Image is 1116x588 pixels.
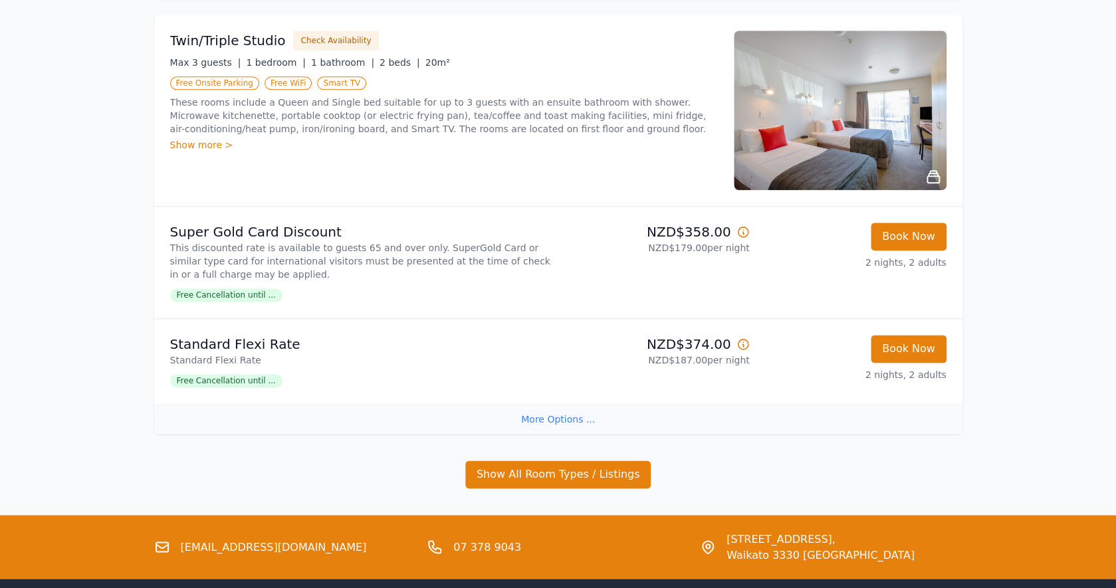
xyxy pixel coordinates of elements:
[317,76,366,90] span: Smart TV
[170,335,553,353] p: Standard Flexi Rate
[465,460,651,488] button: Show All Room Types / Listings
[564,241,750,254] p: NZD$179.00 per night
[726,531,915,547] span: [STREET_ADDRESS],
[293,31,378,50] button: Check Availability
[871,223,947,250] button: Book Now
[170,353,553,367] p: Standard Flexi Rate
[170,31,286,50] h3: Twin/Triple Studio
[170,374,282,387] span: Free Cancellation until ...
[311,57,374,68] span: 1 bathroom |
[170,57,241,68] span: Max 3 guests |
[181,539,367,555] a: [EMAIL_ADDRESS][DOMAIN_NAME]
[760,256,947,269] p: 2 nights, 2 adults
[564,335,750,353] p: NZD$374.00
[170,76,259,90] span: Free Onsite Parking
[154,404,962,434] div: More Options ...
[265,76,312,90] span: Free WiFi
[425,57,450,68] span: 20m²
[170,241,553,281] p: This discounted rate is available to guests 65 and over only. SuperGold Card or similar type card...
[170,223,553,241] p: Super Gold Card Discount
[726,547,915,563] span: Waikato 3330 [GEOGRAPHIC_DATA]
[564,353,750,367] p: NZD$187.00 per night
[170,96,718,136] p: These rooms include a Queen and Single bed suitable for up to 3 guests with an ensuite bathroom w...
[871,335,947,363] button: Book Now
[760,368,947,381] p: 2 nights, 2 adults
[170,288,282,302] span: Free Cancellation until ...
[380,57,420,68] span: 2 beds |
[170,138,718,151] div: Show more >
[564,223,750,241] p: NZD$358.00
[246,57,306,68] span: 1 bedroom |
[453,539,521,555] a: 07 378 9043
